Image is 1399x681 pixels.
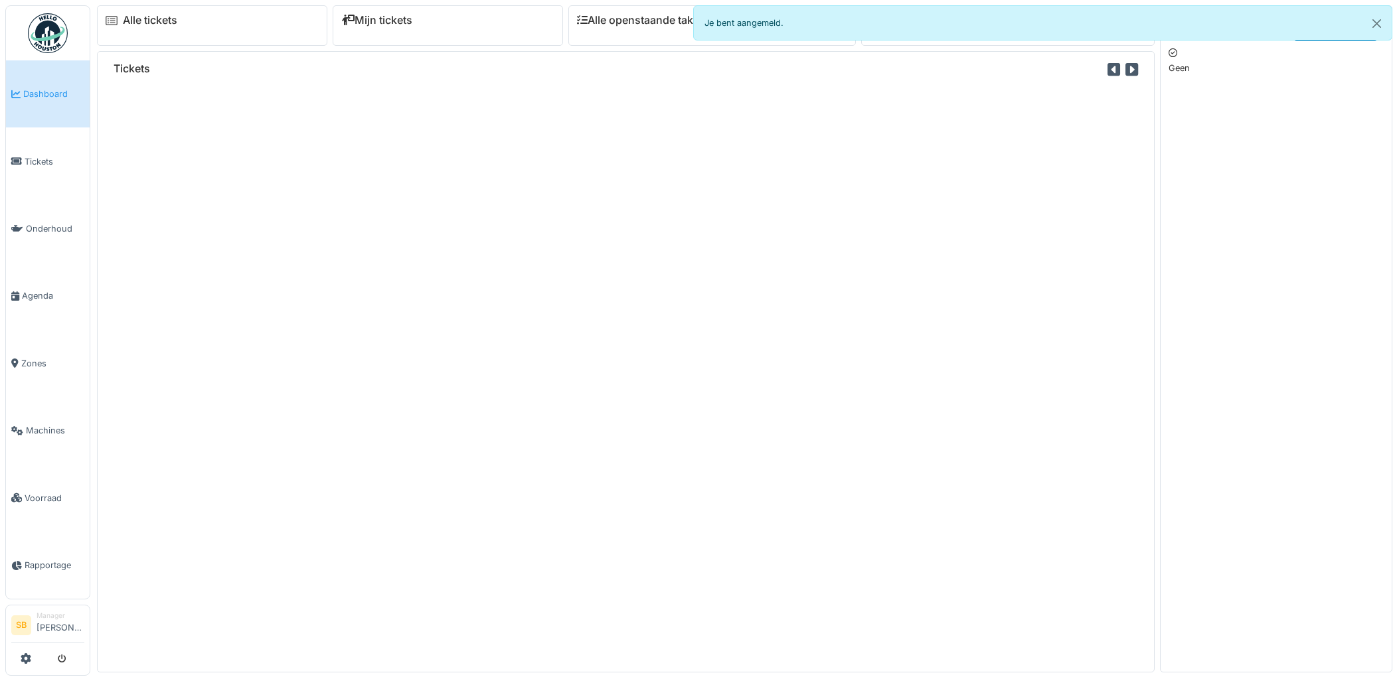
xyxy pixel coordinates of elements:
[23,88,84,100] span: Dashboard
[6,60,90,127] a: Dashboard
[6,532,90,599] a: Rapportage
[577,14,706,27] a: Alle openstaande taken
[693,5,1393,40] div: Je bent aangemeld.
[6,195,90,262] a: Onderhoud
[25,492,84,504] span: Voorraad
[6,127,90,194] a: Tickets
[26,222,84,235] span: Onderhoud
[25,559,84,571] span: Rapportage
[6,397,90,464] a: Machines
[1169,62,1384,74] p: Geen
[21,357,84,370] span: Zones
[28,13,68,53] img: Badge_color-CXgf-gQk.svg
[114,62,150,75] h6: Tickets
[341,14,412,27] a: Mijn tickets
[11,615,31,635] li: SB
[37,611,84,621] div: Manager
[25,155,84,168] span: Tickets
[26,424,84,437] span: Machines
[6,330,90,397] a: Zones
[37,611,84,639] li: [PERSON_NAME]
[1362,6,1392,41] button: Close
[6,464,90,531] a: Voorraad
[22,289,84,302] span: Agenda
[11,611,84,643] a: SB Manager[PERSON_NAME]
[123,14,177,27] a: Alle tickets
[6,262,90,329] a: Agenda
